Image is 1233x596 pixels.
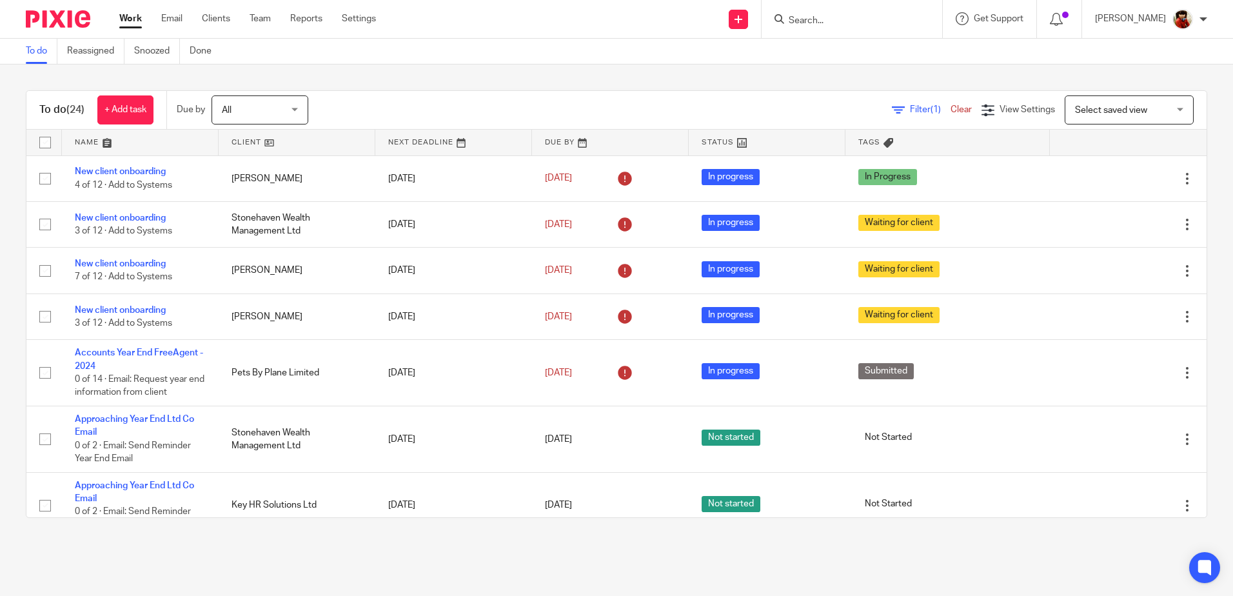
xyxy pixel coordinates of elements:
[1075,106,1147,115] span: Select saved view
[134,39,180,64] a: Snoozed
[219,406,375,472] td: Stonehaven Wealth Management Ltd
[545,220,572,229] span: [DATE]
[375,293,532,339] td: [DATE]
[219,472,375,539] td: Key HR Solutions Ltd
[161,12,182,25] a: Email
[545,435,572,444] span: [DATE]
[219,155,375,201] td: [PERSON_NAME]
[858,496,918,512] span: Not Started
[75,259,166,268] a: New client onboarding
[702,215,760,231] span: In progress
[75,226,172,235] span: 3 of 12 · Add to Systems
[75,181,172,190] span: 4 of 12 · Add to Systems
[97,95,153,124] a: + Add task
[190,39,221,64] a: Done
[75,319,172,328] span: 3 of 12 · Add to Systems
[702,261,760,277] span: In progress
[858,215,940,231] span: Waiting for client
[858,430,918,446] span: Not Started
[702,307,760,323] span: In progress
[375,201,532,247] td: [DATE]
[702,496,760,512] span: Not started
[250,12,271,25] a: Team
[545,174,572,183] span: [DATE]
[545,312,572,321] span: [DATE]
[202,12,230,25] a: Clients
[219,293,375,339] td: [PERSON_NAME]
[177,103,205,116] p: Due by
[26,39,57,64] a: To do
[75,441,191,464] span: 0 of 2 · Email: Send Reminder Year End Email
[66,104,84,115] span: (24)
[951,105,972,114] a: Clear
[931,105,941,114] span: (1)
[75,167,166,176] a: New client onboarding
[375,472,532,539] td: [DATE]
[75,481,194,503] a: Approaching Year End Ltd Co Email
[342,12,376,25] a: Settings
[910,105,951,114] span: Filter
[974,14,1023,23] span: Get Support
[219,248,375,293] td: [PERSON_NAME]
[545,501,572,510] span: [DATE]
[375,406,532,472] td: [DATE]
[39,103,84,117] h1: To do
[858,307,940,323] span: Waiting for client
[702,169,760,185] span: In progress
[222,106,232,115] span: All
[75,508,191,530] span: 0 of 2 · Email: Send Reminder Year End Email
[1095,12,1166,25] p: [PERSON_NAME]
[375,248,532,293] td: [DATE]
[75,375,204,397] span: 0 of 14 · Email: Request year end information from client
[119,12,142,25] a: Work
[545,266,572,275] span: [DATE]
[375,155,532,201] td: [DATE]
[1172,9,1193,30] img: Phil%20Baby%20pictures%20(3).JPG
[702,430,760,446] span: Not started
[545,368,572,377] span: [DATE]
[1000,105,1055,114] span: View Settings
[75,348,203,370] a: Accounts Year End FreeAgent - 2024
[67,39,124,64] a: Reassigned
[702,363,760,379] span: In progress
[75,273,172,282] span: 7 of 12 · Add to Systems
[858,139,880,146] span: Tags
[75,415,194,437] a: Approaching Year End Ltd Co Email
[75,306,166,315] a: New client onboarding
[219,340,375,406] td: Pets By Plane Limited
[26,10,90,28] img: Pixie
[787,15,903,27] input: Search
[75,214,166,223] a: New client onboarding
[858,363,914,379] span: Submitted
[858,169,917,185] span: In Progress
[219,201,375,247] td: Stonehaven Wealth Management Ltd
[375,340,532,406] td: [DATE]
[858,261,940,277] span: Waiting for client
[290,12,322,25] a: Reports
